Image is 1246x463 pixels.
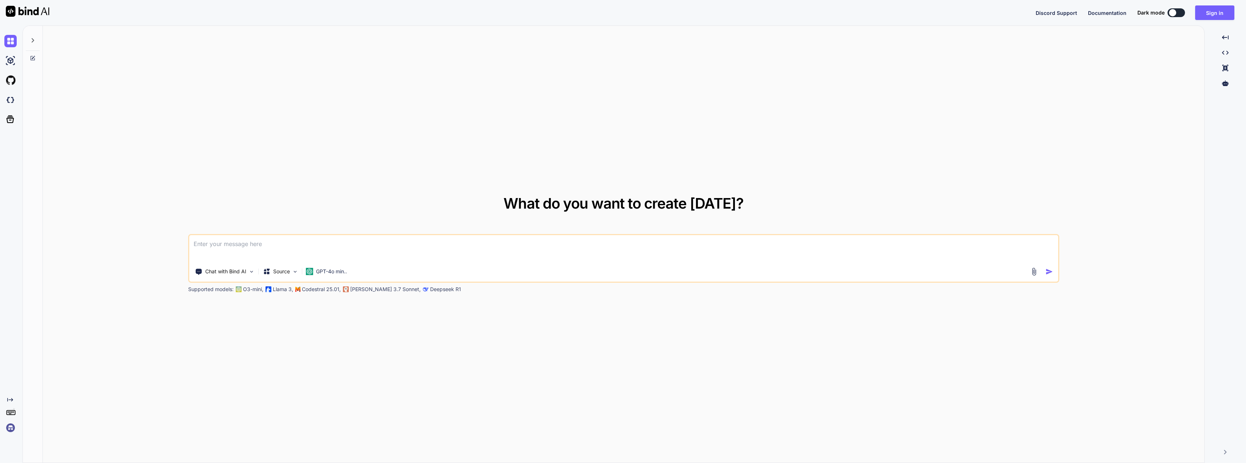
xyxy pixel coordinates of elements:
img: claude [343,286,349,292]
span: Dark mode [1137,9,1165,16]
img: GPT-4 [236,286,242,292]
img: githubLight [4,74,17,86]
span: What do you want to create [DATE]? [503,194,744,212]
button: Discord Support [1036,9,1077,17]
img: darkCloudIdeIcon [4,94,17,106]
img: signin [4,422,17,434]
img: icon [1045,268,1053,275]
p: Supported models: [188,286,234,293]
img: Mistral-AI [295,287,300,292]
button: Documentation [1088,9,1126,17]
img: ai-studio [4,55,17,67]
img: attachment [1030,267,1038,276]
p: Chat with Bind AI [205,268,246,275]
img: chat [4,35,17,47]
button: Sign in [1195,5,1234,20]
span: Discord Support [1036,10,1077,16]
p: Deepseek R1 [430,286,461,293]
p: Codestral 25.01, [302,286,341,293]
p: GPT-4o min.. [316,268,347,275]
img: Pick Models [292,269,298,275]
p: Llama 3, [273,286,293,293]
img: GPT-4o mini [306,268,313,275]
p: O3-mini, [243,286,263,293]
img: Llama2 [266,286,271,292]
p: [PERSON_NAME] 3.7 Sonnet, [350,286,421,293]
p: Source [273,268,290,275]
img: claude [423,286,429,292]
img: Pick Tools [248,269,255,275]
span: Documentation [1088,10,1126,16]
img: Bind AI [6,6,49,17]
